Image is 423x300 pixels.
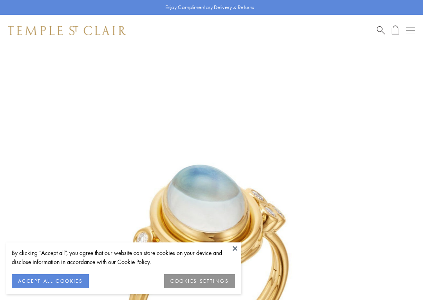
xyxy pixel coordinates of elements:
p: Enjoy Complimentary Delivery & Returns [165,4,254,11]
div: By clicking “Accept all”, you agree that our website can store cookies on your device and disclos... [12,248,235,266]
iframe: Gorgias live chat messenger [384,263,415,292]
img: Temple St. Clair [8,26,126,35]
button: COOKIES SETTINGS [164,274,235,288]
button: Open navigation [406,26,415,35]
a: Open Shopping Bag [392,25,399,35]
button: ACCEPT ALL COOKIES [12,274,89,288]
a: Search [377,25,385,35]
